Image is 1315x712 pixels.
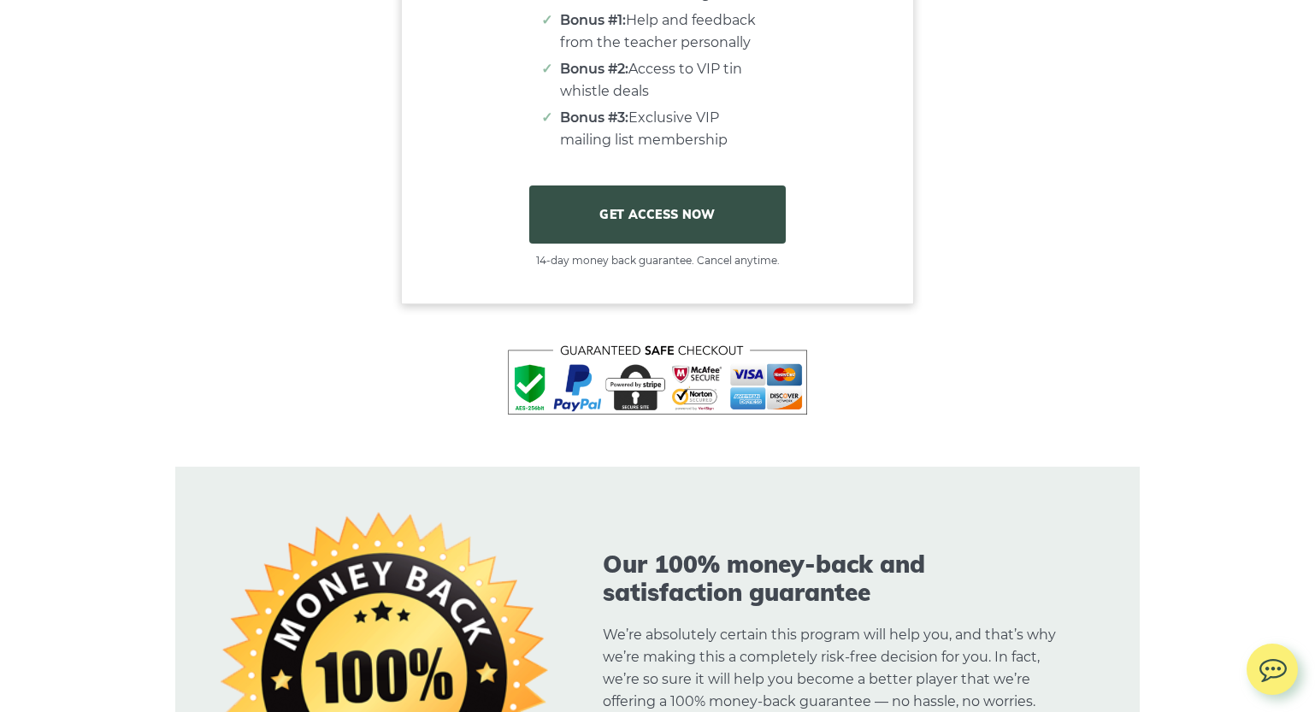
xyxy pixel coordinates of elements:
[560,12,626,28] strong: Bonus #1:
[560,109,628,126] strong: Bonus #3:
[1247,644,1298,687] img: chat.svg
[560,9,772,54] li: Help and feedback from the teacher personally
[560,107,772,151] li: Exclusive VIP mailing list membership
[402,252,913,269] span: 14-day money back guarantee. Cancel anytime.
[603,550,1062,607] h3: Our 100% money-back and satisfaction guarantee
[560,58,772,103] li: Access to VIP tin whistle deals
[529,185,786,244] a: GET ACCESS NOW
[508,345,807,415] img: Tin Whistle Course - Safe checkout
[560,61,628,77] strong: Bonus #2:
